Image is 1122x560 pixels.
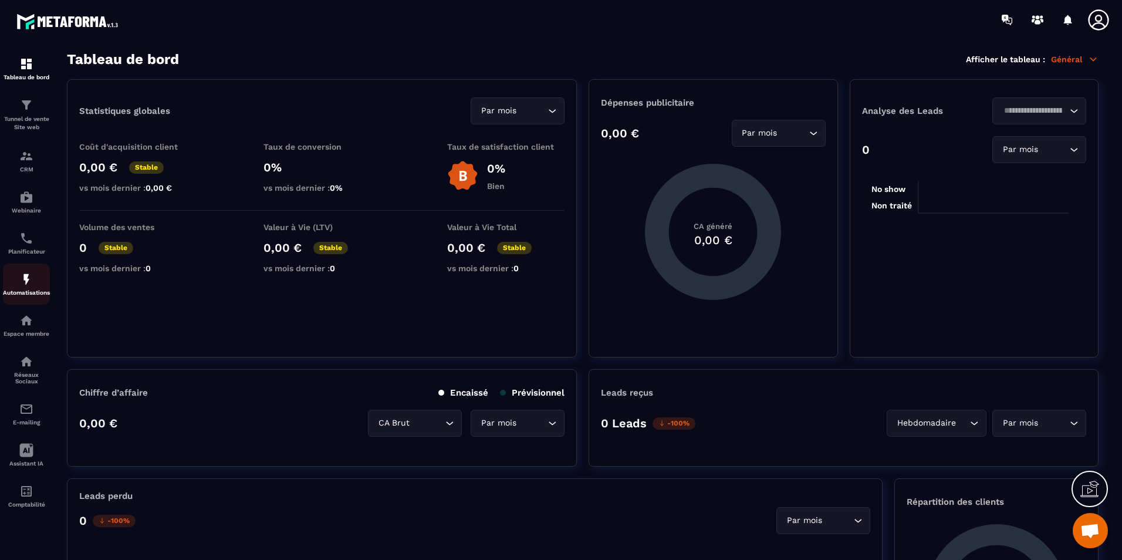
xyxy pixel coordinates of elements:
input: Search for option [1040,417,1067,430]
span: 0,00 € [146,183,172,193]
p: -100% [93,515,136,527]
a: formationformationTunnel de vente Site web [3,89,50,140]
img: email [19,402,33,416]
tspan: No show [871,184,906,194]
p: Leads perdu [79,491,133,501]
p: Taux de conversion [263,142,381,151]
img: scheduler [19,231,33,245]
p: 0 Leads [601,416,647,430]
span: Par mois [1000,417,1040,430]
p: 0 [862,143,870,157]
p: Automatisations [3,289,50,296]
input: Search for option [824,514,851,527]
p: Tunnel de vente Site web [3,115,50,131]
span: CA Brut [376,417,412,430]
a: automationsautomationsEspace membre [3,305,50,346]
span: 0 [330,264,335,273]
p: Dépenses publicitaire [601,97,825,108]
p: Comptabilité [3,501,50,508]
p: Stable [129,161,164,174]
p: 0,00 € [601,126,639,140]
div: Search for option [992,136,1086,163]
p: Stable [99,242,133,254]
a: automationsautomationsAutomatisations [3,264,50,305]
img: formation [19,98,33,112]
img: automations [19,313,33,328]
div: Search for option [887,410,986,437]
p: Taux de satisfaction client [447,142,565,151]
p: Répartition des clients [907,497,1086,507]
p: Chiffre d’affaire [79,387,148,398]
p: Valeur à Vie (LTV) [263,222,381,232]
p: Général [1051,54,1099,65]
span: 0% [330,183,343,193]
a: social-networksocial-networkRéseaux Sociaux [3,346,50,393]
p: 0,00 € [263,241,302,255]
p: Valeur à Vie Total [447,222,565,232]
span: Par mois [1000,143,1040,156]
div: Search for option [776,507,870,534]
p: 0 [79,514,87,528]
p: vs mois dernier : [447,264,565,273]
p: CRM [3,166,50,173]
img: social-network [19,355,33,369]
p: Volume des ventes [79,222,197,232]
p: -100% [653,417,695,430]
div: Search for option [368,410,462,437]
p: 0,00 € [79,160,117,174]
img: formation [19,57,33,71]
input: Search for option [780,127,806,140]
h3: Tableau de bord [67,51,179,68]
img: formation [19,149,33,163]
input: Search for option [519,104,545,117]
p: Leads reçus [601,387,653,398]
div: Search for option [732,120,826,147]
a: schedulerschedulerPlanificateur [3,222,50,264]
a: automationsautomationsWebinaire [3,181,50,222]
span: Par mois [784,514,824,527]
p: vs mois dernier : [79,264,197,273]
p: 0 [79,241,87,255]
span: Par mois [478,104,519,117]
span: Par mois [478,417,519,430]
p: Planificateur [3,248,50,255]
div: Search for option [992,97,1086,124]
p: Statistiques globales [79,106,170,116]
a: formationformationTableau de bord [3,48,50,89]
p: 0,00 € [79,416,117,430]
div: Search for option [471,97,565,124]
img: b-badge-o.b3b20ee6.svg [447,160,478,191]
span: 0 [146,264,151,273]
div: Ouvrir le chat [1073,513,1108,548]
span: Par mois [739,127,780,140]
span: 0 [513,264,519,273]
p: Stable [313,242,348,254]
img: logo [16,11,122,32]
p: Encaissé [438,387,488,398]
p: Espace membre [3,330,50,337]
p: Stable [497,242,532,254]
p: Coût d'acquisition client [79,142,197,151]
p: Réseaux Sociaux [3,372,50,384]
p: Afficher le tableau : [966,55,1045,64]
a: emailemailE-mailing [3,393,50,434]
p: Analyse des Leads [862,106,974,116]
a: accountantaccountantComptabilité [3,475,50,517]
p: Assistant IA [3,460,50,467]
a: Assistant IA [3,434,50,475]
img: accountant [19,484,33,498]
p: 0% [487,161,505,176]
p: vs mois dernier : [79,183,197,193]
p: vs mois dernier : [263,183,381,193]
div: Search for option [471,410,565,437]
span: Hebdomadaire [894,417,958,430]
img: automations [19,190,33,204]
img: automations [19,272,33,286]
tspan: Non traité [871,201,912,210]
a: formationformationCRM [3,140,50,181]
input: Search for option [1000,104,1067,117]
p: Tableau de bord [3,74,50,80]
div: Search for option [992,410,1086,437]
p: 0,00 € [447,241,485,255]
p: 0% [263,160,381,174]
